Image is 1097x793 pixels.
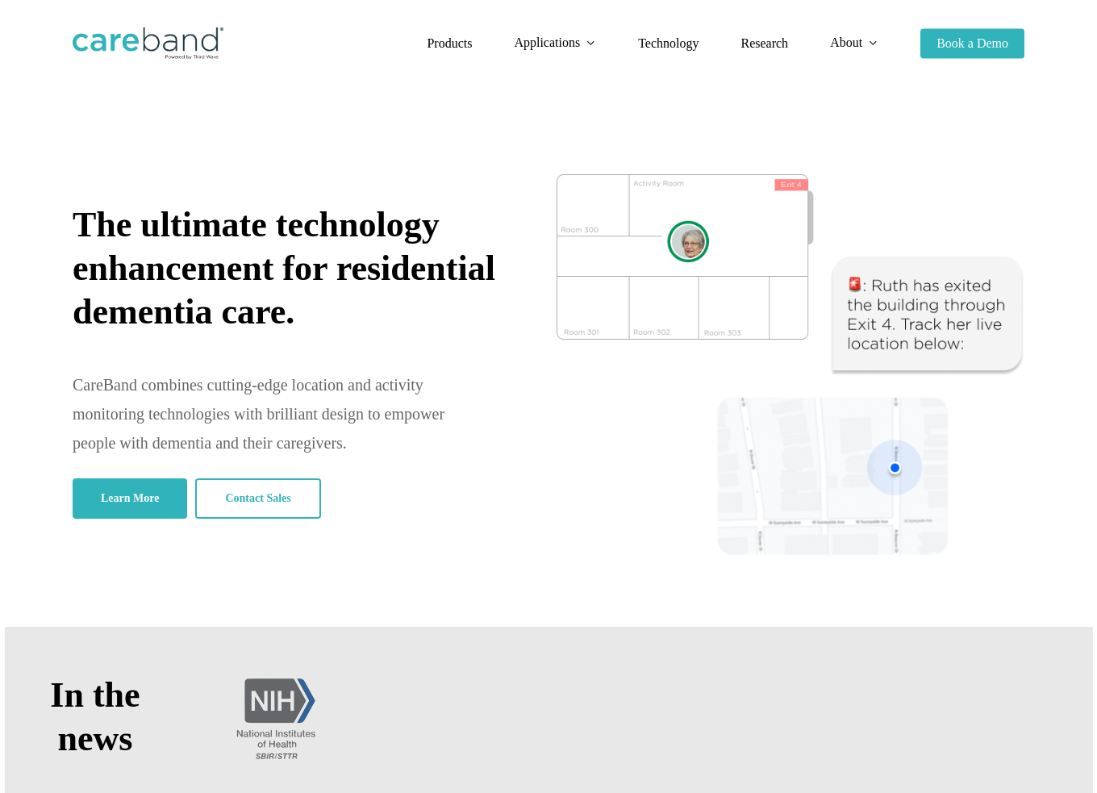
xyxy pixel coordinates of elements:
[195,478,320,519] a: Contact Sales
[101,490,159,507] span: Learn More
[936,36,1008,50] span: Book a Demo
[514,36,596,50] a: Applications
[225,490,290,507] span: Contact Sales
[73,27,223,60] img: CareBand
[557,174,1024,556] img: CareBand tracking system
[427,37,472,50] a: Products
[740,36,788,50] span: Research
[73,369,457,457] div: CareBand combines cutting-edge location and activity monitoring technologies with brilliant desig...
[830,36,878,50] a: About
[638,36,699,50] span: Technology
[920,37,1024,50] a: Book a Demo
[27,674,164,761] h2: In the news
[73,205,495,332] span: The ultimate technology enhancement for residential dementia care.
[427,36,472,50] span: Products
[514,35,580,49] span: Applications
[73,478,187,519] a: Learn More
[638,37,699,50] a: Technology
[740,37,788,50] a: Research
[830,35,862,49] span: About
